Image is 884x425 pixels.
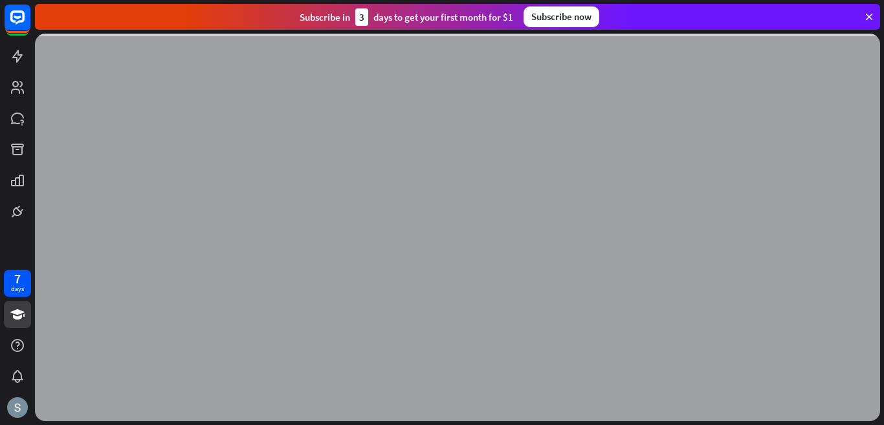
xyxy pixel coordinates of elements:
a: 7 days [4,270,31,297]
div: days [11,285,24,294]
div: Subscribe now [524,6,599,27]
div: 7 [14,273,21,285]
div: Subscribe in days to get your first month for $1 [300,8,513,26]
div: 3 [355,8,368,26]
